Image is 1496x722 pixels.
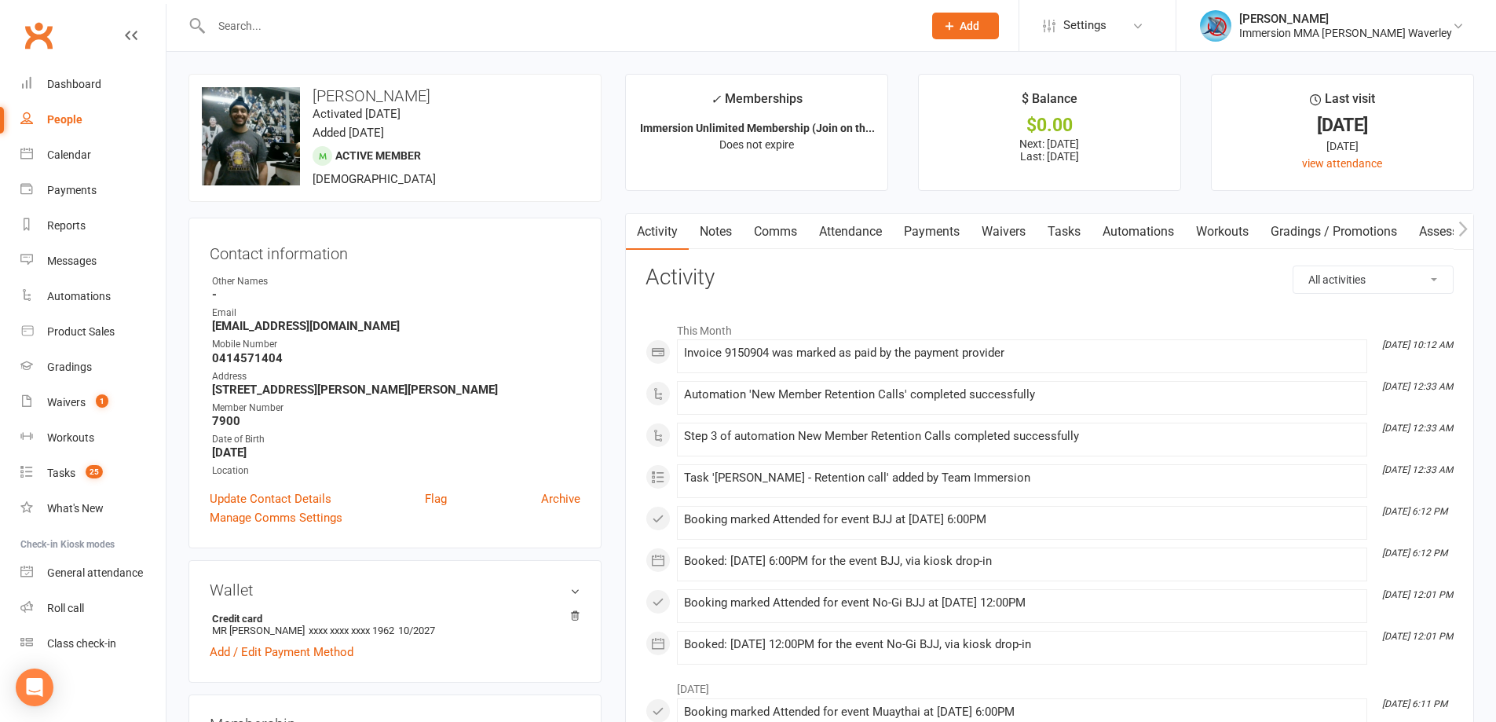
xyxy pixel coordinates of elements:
span: Add [960,20,979,32]
a: Gradings / Promotions [1260,214,1408,250]
div: Task '[PERSON_NAME] - Retention call' added by Team Immersion [684,471,1360,485]
span: 10/2027 [398,625,435,636]
div: Memberships [711,89,803,118]
a: Workouts [1185,214,1260,250]
span: xxxx xxxx xxxx 1962 [309,625,394,636]
span: 1 [96,394,108,408]
div: Class check-in [47,637,116,650]
a: Tasks 25 [20,456,166,491]
p: Next: [DATE] Last: [DATE] [933,137,1166,163]
button: Add [932,13,999,39]
li: [DATE] [646,673,1454,698]
div: Gradings [47,361,92,373]
a: Add / Edit Payment Method [210,643,353,662]
h3: Contact information [210,239,580,262]
div: What's New [47,502,104,515]
div: General attendance [47,566,143,579]
li: This Month [646,314,1454,339]
div: People [47,113,82,126]
div: Product Sales [47,325,115,338]
div: Automation 'New Member Retention Calls' completed successfully [684,388,1360,401]
h3: Activity [646,266,1454,290]
a: Automations [20,279,166,314]
div: Mobile Number [212,337,580,352]
a: Comms [743,214,808,250]
input: Search... [207,15,912,37]
span: Settings [1063,8,1106,43]
h3: [PERSON_NAME] [202,87,588,104]
div: Payments [47,184,97,196]
div: Reports [47,219,86,232]
a: Messages [20,244,166,279]
a: Manage Comms Settings [210,508,342,527]
i: [DATE] 6:12 PM [1382,506,1447,517]
span: [DEMOGRAPHIC_DATA] [313,172,436,186]
div: Email [212,306,580,321]
strong: [DATE] [212,445,580,460]
div: Booking marked Attended for event BJJ at [DATE] 6:00PM [684,513,1360,526]
a: Class kiosk mode [20,626,166,662]
div: Booked: [DATE] 12:00PM for the event No-Gi BJJ, via kiosk drop-in [684,638,1360,651]
div: Address [212,369,580,384]
strong: [EMAIL_ADDRESS][DOMAIN_NAME] [212,319,580,333]
div: Automations [47,290,111,302]
div: Dashboard [47,78,101,90]
span: Active member [335,149,421,162]
i: [DATE] 6:12 PM [1382,548,1447,559]
a: Roll call [20,591,166,626]
i: [DATE] 10:12 AM [1382,339,1453,350]
strong: Credit card [212,613,572,625]
i: [DATE] 12:33 AM [1382,381,1453,392]
a: Reports [20,208,166,244]
a: view attendance [1302,157,1382,170]
a: Attendance [808,214,893,250]
li: MR [PERSON_NAME] [210,610,580,639]
a: Waivers 1 [20,385,166,420]
a: Clubworx [19,16,58,55]
time: Activated [DATE] [313,107,401,121]
span: Does not expire [719,138,794,151]
a: Product Sales [20,314,166,350]
h3: Wallet [210,581,580,599]
i: [DATE] 12:01 PM [1382,589,1453,600]
div: Open Intercom Messenger [16,669,53,706]
a: Workouts [20,420,166,456]
div: [DATE] [1226,137,1459,155]
div: Other Names [212,274,580,289]
a: General attendance kiosk mode [20,555,166,591]
div: Step 3 of automation New Member Retention Calls completed successfully [684,430,1360,443]
a: Dashboard [20,67,166,102]
div: Immersion MMA [PERSON_NAME] Waverley [1239,26,1452,40]
a: Payments [893,214,971,250]
div: Date of Birth [212,432,580,447]
a: Activity [626,214,689,250]
i: [DATE] 6:11 PM [1382,698,1447,709]
div: Workouts [47,431,94,444]
a: Update Contact Details [210,489,331,508]
a: Flag [425,489,447,508]
i: [DATE] 12:33 AM [1382,464,1453,475]
div: $ Balance [1022,89,1077,117]
div: Invoice 9150904 was marked as paid by the payment provider [684,346,1360,360]
a: People [20,102,166,137]
a: Notes [689,214,743,250]
a: Waivers [971,214,1037,250]
div: [DATE] [1226,117,1459,134]
div: [PERSON_NAME] [1239,12,1452,26]
a: Archive [541,489,580,508]
div: Location [212,464,580,478]
div: Waivers [47,396,86,409]
a: Gradings [20,350,166,385]
i: [DATE] 12:01 PM [1382,631,1453,642]
i: ✓ [711,92,721,107]
img: image1713353085.png [202,87,300,185]
a: What's New [20,491,166,526]
a: Tasks [1037,214,1092,250]
a: Automations [1092,214,1185,250]
div: Booking marked Attended for event Muaythai at [DATE] 6:00PM [684,706,1360,719]
img: thumb_image1698714326.png [1200,10,1231,42]
time: Added [DATE] [313,126,384,140]
div: Tasks [47,467,75,479]
strong: 0414571404 [212,351,580,365]
strong: 7900 [212,414,580,428]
